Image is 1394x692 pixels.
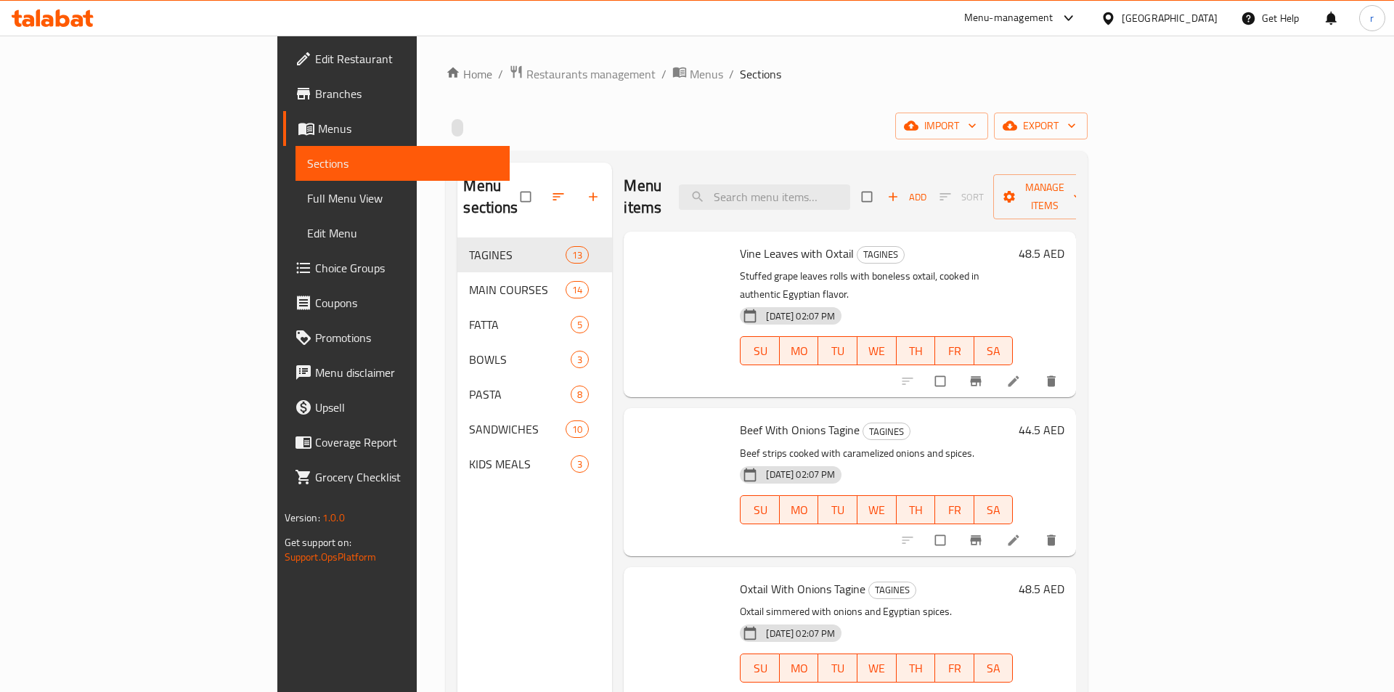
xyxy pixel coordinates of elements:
a: Choice Groups [283,251,510,285]
button: Add [884,186,930,208]
button: SA [974,654,1014,683]
span: SA [980,658,1008,679]
h6: 48.5 AED [1019,243,1064,264]
a: Coverage Report [283,425,510,460]
span: WE [863,341,891,362]
span: Sections [740,65,781,83]
span: 3 [571,457,588,471]
span: 1.0.0 [322,508,345,527]
span: SA [980,500,1008,521]
span: FR [941,658,969,679]
p: Oxtail simmered with onions and Egyptian spices. [740,603,1013,621]
div: SANDWICHES [469,420,566,438]
span: 3 [571,353,588,367]
span: TU [824,658,852,679]
span: [DATE] 02:07 PM [760,309,841,323]
span: MO [786,500,813,521]
button: SA [974,495,1014,524]
span: Upsell [315,399,499,416]
div: items [571,351,589,368]
div: items [571,455,589,473]
span: Edit Menu [307,224,499,242]
button: MO [780,336,819,365]
span: MO [786,658,813,679]
button: TU [818,336,857,365]
span: SU [746,341,773,362]
span: Add item [884,186,930,208]
button: import [895,113,988,139]
button: Branch-specific-item [960,524,995,556]
div: FATTA [469,316,571,333]
span: SA [980,341,1008,362]
span: Select all sections [512,183,542,211]
a: Branches [283,76,510,111]
div: FATTA5 [457,307,612,342]
span: TAGINES [863,423,910,440]
button: SU [740,336,779,365]
span: Select to update [926,526,957,554]
button: Add section [577,181,612,213]
button: WE [857,495,897,524]
span: Sort sections [542,181,577,213]
span: Coverage Report [315,433,499,451]
span: WE [863,500,891,521]
span: Oxtail With Onions Tagine [740,578,865,600]
div: BOWLS3 [457,342,612,377]
span: MAIN COURSES [469,281,566,298]
a: Promotions [283,320,510,355]
button: MO [780,654,819,683]
span: Sections [307,155,499,172]
span: [DATE] 02:07 PM [760,468,841,481]
span: TH [902,500,930,521]
button: delete [1035,365,1070,397]
span: SU [746,500,773,521]
h2: Menu items [624,175,661,219]
div: MAIN COURSES14 [457,272,612,307]
div: items [566,420,589,438]
button: TU [818,495,857,524]
span: 8 [571,388,588,402]
span: Full Menu View [307,190,499,207]
span: Coupons [315,294,499,312]
h6: 48.5 AED [1019,579,1064,599]
a: Menu disclaimer [283,355,510,390]
div: items [571,386,589,403]
span: Branches [315,85,499,102]
span: export [1006,117,1076,135]
span: Get support on: [285,533,351,552]
li: / [729,65,734,83]
button: FR [935,495,974,524]
span: TAGINES [469,246,566,264]
button: FR [935,654,974,683]
span: Edit Restaurant [315,50,499,68]
div: [GEOGRAPHIC_DATA] [1122,10,1218,26]
span: Beef With Onions Tagine [740,419,860,441]
span: FR [941,500,969,521]
span: TAGINES [857,246,904,263]
div: Menu-management [964,9,1053,27]
button: SA [974,336,1014,365]
div: PASTA8 [457,377,612,412]
span: [DATE] 02:07 PM [760,627,841,640]
button: Branch-specific-item [960,365,995,397]
span: Version: [285,508,320,527]
span: 13 [566,248,588,262]
span: 10 [566,423,588,436]
span: SU [746,658,773,679]
span: import [907,117,977,135]
a: Upsell [283,390,510,425]
span: KIDS MEALS [469,455,571,473]
span: Select section [853,183,884,211]
button: TU [818,654,857,683]
span: TU [824,500,852,521]
input: search [679,184,850,210]
div: BOWLS [469,351,571,368]
span: Select to update [926,367,957,395]
li: / [661,65,667,83]
p: Beef strips cooked with caramelized onions and spices. [740,444,1013,463]
span: TU [824,341,852,362]
a: Restaurants management [509,65,656,84]
div: TAGINES13 [457,237,612,272]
